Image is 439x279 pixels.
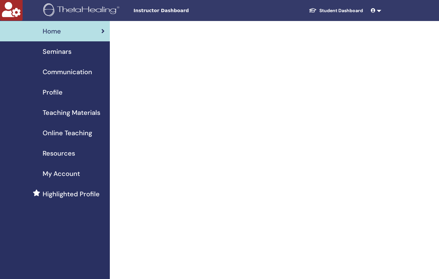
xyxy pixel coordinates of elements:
span: Teaching Materials [43,108,100,118]
span: Resources [43,148,75,158]
a: Student Dashboard [304,5,368,17]
span: Profile [43,87,63,97]
img: logo.png [43,3,122,18]
span: Seminars [43,47,71,56]
span: My Account [43,169,80,179]
span: Highlighted Profile [43,189,100,199]
span: Instructor Dashboard [133,7,232,14]
img: graduation-cap-white.svg [309,8,317,13]
span: Home [43,26,61,36]
span: Online Teaching [43,128,92,138]
span: Communication [43,67,92,77]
